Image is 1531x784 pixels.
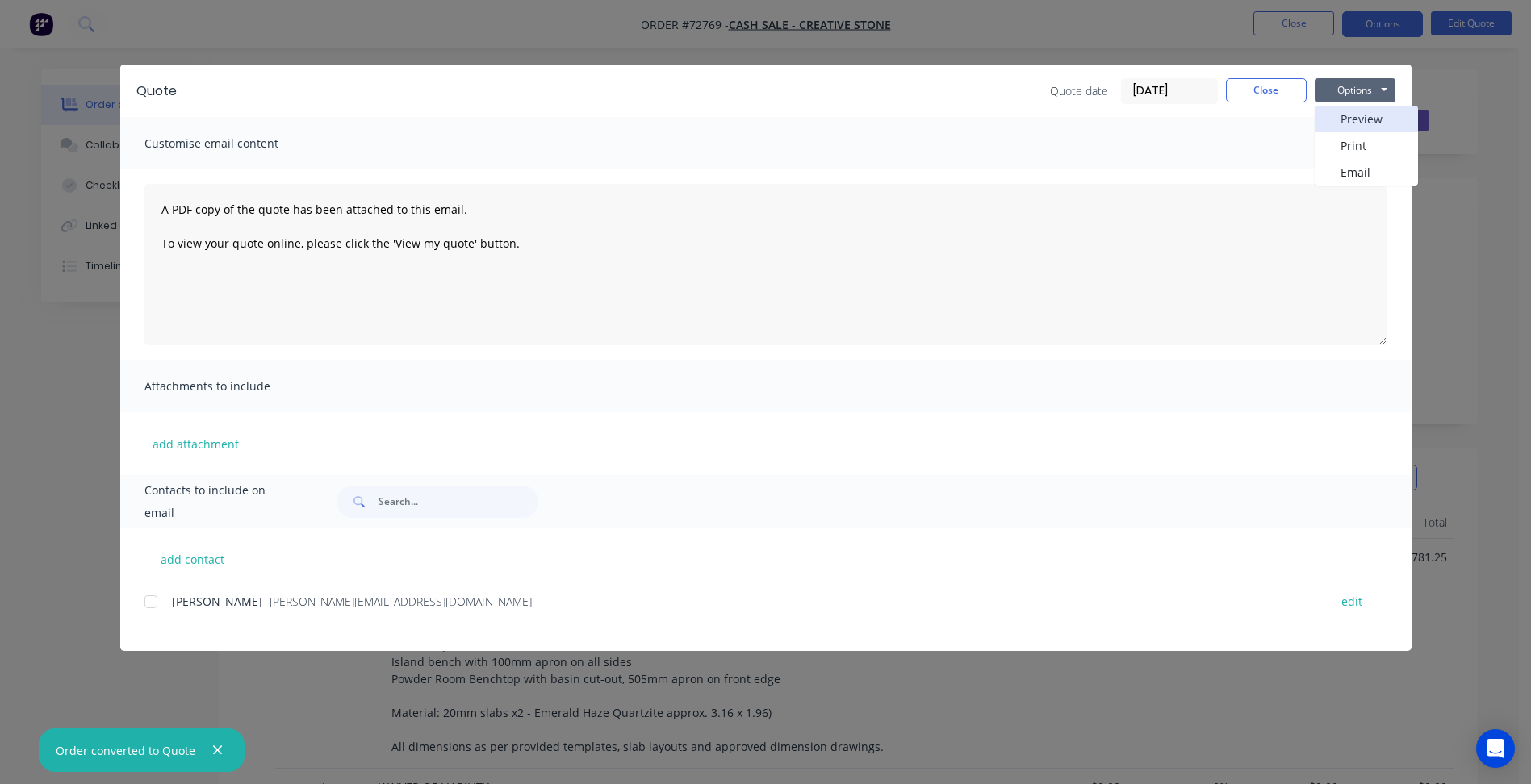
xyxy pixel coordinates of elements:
[144,547,241,571] button: add contact
[1315,78,1395,102] button: Options
[144,132,322,155] span: Customise email content
[56,742,195,759] div: Order converted to Quote
[1332,590,1372,612] button: edit
[1050,82,1108,99] span: Quote date
[144,479,297,524] span: Contacts to include on email
[136,81,177,101] div: Quote
[1476,729,1515,768] div: Open Intercom Messenger
[172,594,262,609] span: [PERSON_NAME]
[1315,106,1418,132] button: Preview
[1315,159,1418,186] button: Email
[144,184,1387,345] textarea: A PDF copy of the quote has been attached to this email. To view your quote online, please click ...
[144,432,247,456] button: add attachment
[262,594,532,609] span: - [PERSON_NAME][EMAIL_ADDRESS][DOMAIN_NAME]
[1226,78,1307,102] button: Close
[144,375,322,398] span: Attachments to include
[1315,132,1418,159] button: Print
[379,486,538,518] input: Search...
